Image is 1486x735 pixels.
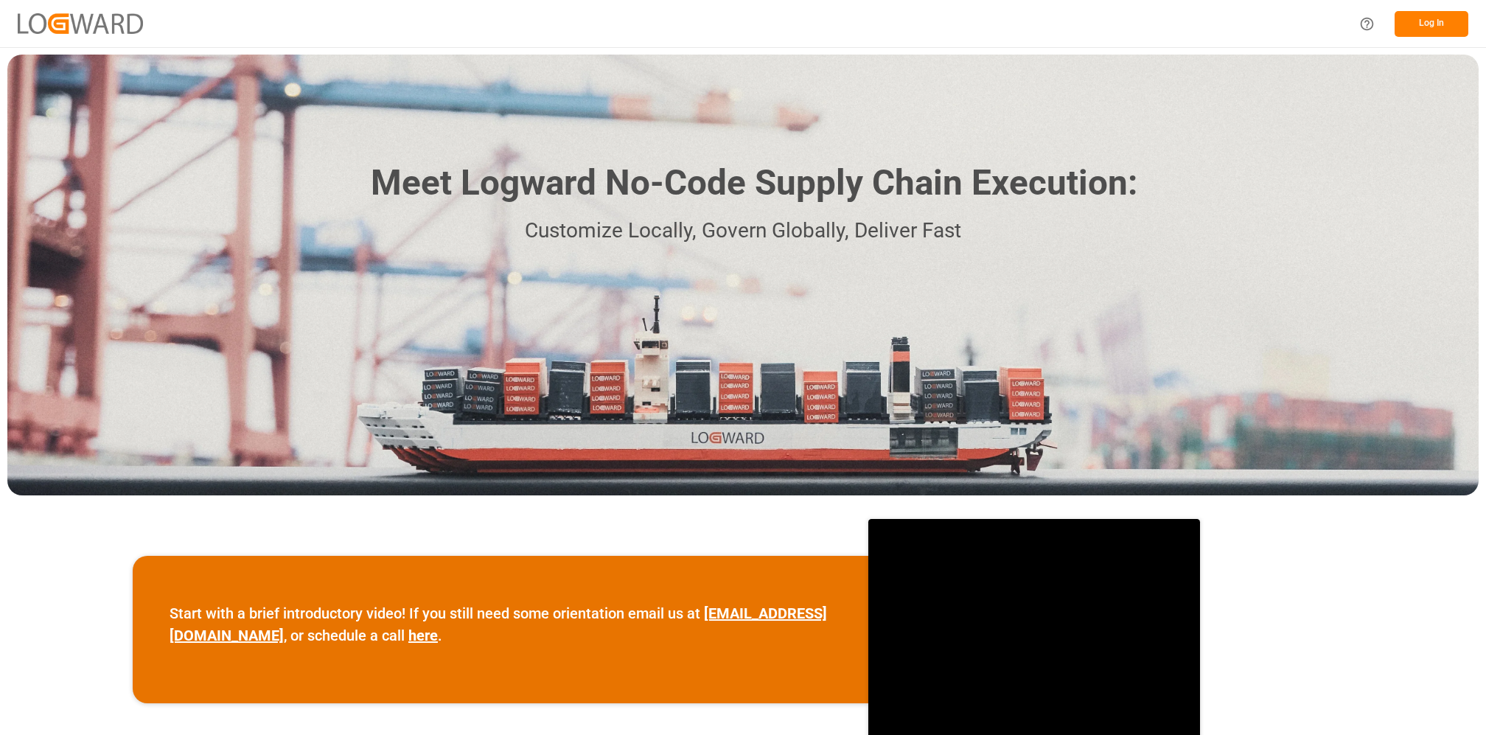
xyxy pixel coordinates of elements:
p: Start with a brief introductory video! If you still need some orientation email us at , or schedu... [170,602,831,647]
a: here [408,627,438,644]
p: Customize Locally, Govern Globally, Deliver Fast [349,215,1137,248]
button: Help Center [1350,7,1384,41]
h1: Meet Logward No-Code Supply Chain Execution: [371,157,1137,209]
img: Logward_new_orange.png [18,13,143,33]
button: Log In [1395,11,1468,37]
